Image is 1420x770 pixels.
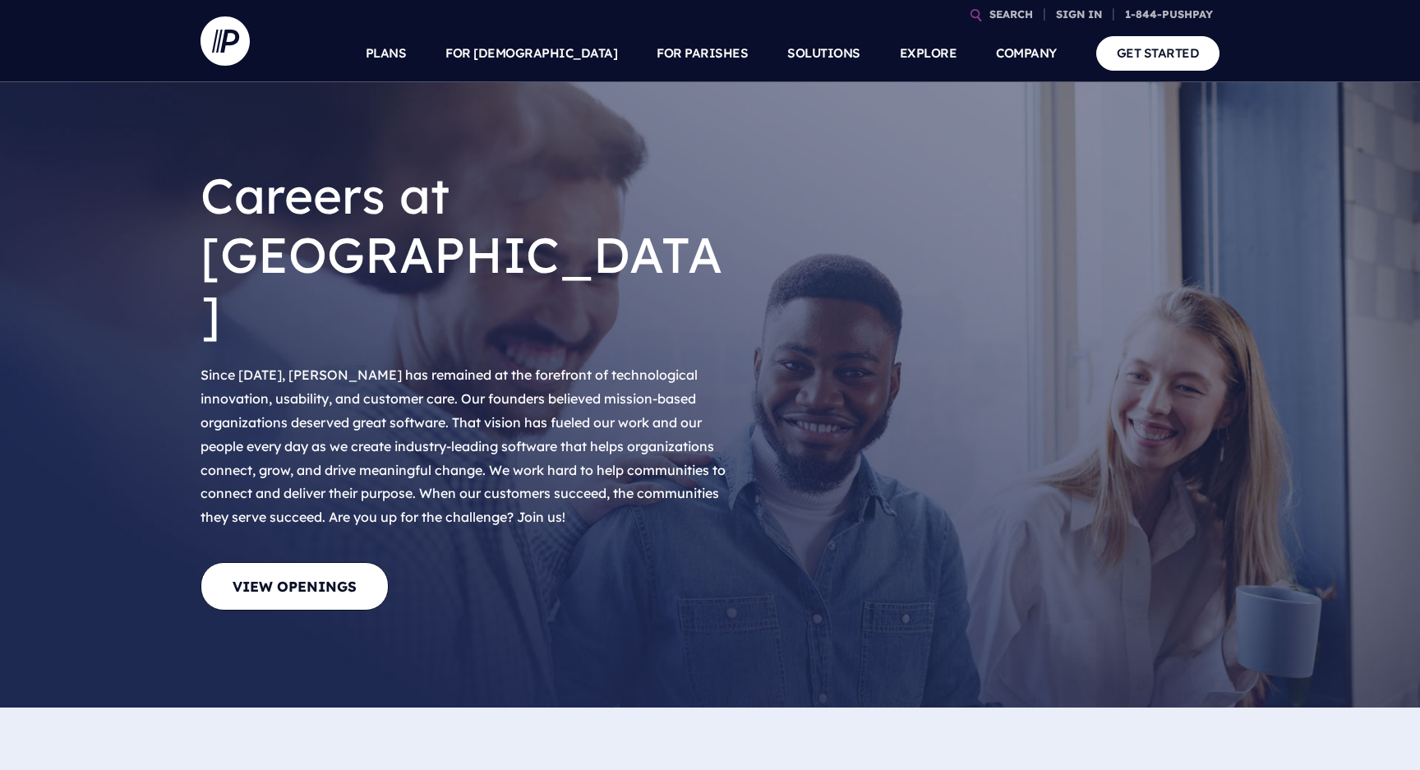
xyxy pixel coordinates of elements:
a: GET STARTED [1096,36,1220,70]
a: EXPLORE [900,25,957,82]
a: FOR PARISHES [657,25,748,82]
a: COMPANY [996,25,1057,82]
a: PLANS [366,25,407,82]
a: FOR [DEMOGRAPHIC_DATA] [445,25,617,82]
a: View Openings [201,562,389,611]
span: Since [DATE], [PERSON_NAME] has remained at the forefront of technological innovation, usability,... [201,367,726,525]
a: SOLUTIONS [787,25,860,82]
h1: Careers at [GEOGRAPHIC_DATA] [201,153,735,357]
